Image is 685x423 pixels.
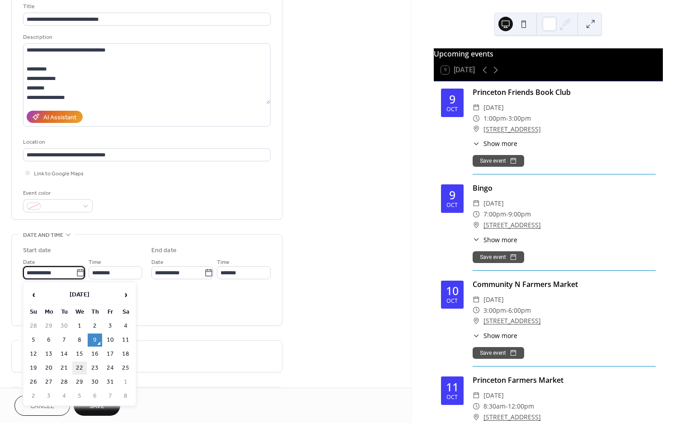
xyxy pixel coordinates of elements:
[26,376,41,389] td: 26
[473,412,480,423] div: ​
[27,111,83,123] button: AI Assistant
[72,305,87,319] th: We
[57,320,71,333] td: 30
[473,279,656,290] div: Community N Farmers Market
[72,362,87,375] td: 22
[446,395,458,400] div: Oct
[26,334,41,347] td: 5
[483,294,504,305] span: [DATE]
[446,381,459,393] div: 11
[23,33,269,42] div: Description
[473,401,480,412] div: ​
[14,395,70,416] button: Cancel
[473,102,480,113] div: ​
[103,320,117,333] td: 3
[473,390,480,401] div: ​
[483,209,506,220] span: 7:00pm
[42,348,56,361] td: 13
[473,315,480,326] div: ​
[483,235,517,244] span: Show more
[118,334,133,347] td: 11
[506,209,508,220] span: -
[26,362,41,375] td: 19
[118,376,133,389] td: 1
[30,402,54,411] span: Cancel
[483,139,517,148] span: Show more
[88,390,102,403] td: 6
[118,305,133,319] th: Sa
[103,362,117,375] td: 24
[483,102,504,113] span: [DATE]
[103,334,117,347] td: 10
[506,305,508,316] span: -
[483,305,506,316] span: 3:00pm
[118,390,133,403] td: 8
[23,230,63,240] span: Date and time
[483,124,541,135] a: [STREET_ADDRESS]
[473,331,480,340] div: ​
[483,412,541,423] a: [STREET_ADDRESS]
[473,183,656,193] div: Bingo
[434,48,663,59] div: Upcoming events
[446,107,458,113] div: Oct
[88,376,102,389] td: 30
[27,286,40,304] span: ‹
[483,220,541,230] a: [STREET_ADDRESS]
[118,348,133,361] td: 18
[57,305,71,319] th: Tu
[88,334,102,347] td: 9
[57,362,71,375] td: 21
[473,235,517,244] button: ​Show more
[483,113,506,124] span: 1:00pm
[473,375,656,385] div: Princeton Farmers Market
[506,401,508,412] span: -
[473,209,480,220] div: ​
[473,305,480,316] div: ​
[72,320,87,333] td: 1
[23,188,91,198] div: Event color
[42,376,56,389] td: 27
[446,298,458,304] div: Oct
[23,258,35,267] span: Date
[26,348,41,361] td: 12
[449,189,455,201] div: 9
[473,87,656,98] div: Princeton Friends Book Club
[151,246,177,255] div: End date
[473,198,480,209] div: ​
[57,334,71,347] td: 7
[446,285,459,296] div: 10
[72,348,87,361] td: 15
[103,376,117,389] td: 31
[217,258,230,267] span: Time
[473,294,480,305] div: ​
[42,305,56,319] th: Mo
[57,390,71,403] td: 4
[118,362,133,375] td: 25
[42,320,56,333] td: 29
[508,401,534,412] span: 12:00pm
[483,390,504,401] span: [DATE]
[473,113,480,124] div: ​
[42,285,117,305] th: [DATE]
[446,202,458,208] div: Oct
[473,139,517,148] button: ​Show more
[88,362,102,375] td: 23
[42,390,56,403] td: 3
[119,286,132,304] span: ›
[89,402,104,411] span: Save
[42,362,56,375] td: 20
[57,376,71,389] td: 28
[23,137,269,147] div: Location
[506,113,508,124] span: -
[43,113,76,122] div: AI Assistant
[473,220,480,230] div: ​
[89,258,101,267] span: Time
[88,348,102,361] td: 16
[483,331,517,340] span: Show more
[483,198,504,209] span: [DATE]
[508,305,531,316] span: 6:00pm
[23,2,269,11] div: Title
[72,334,87,347] td: 8
[103,390,117,403] td: 7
